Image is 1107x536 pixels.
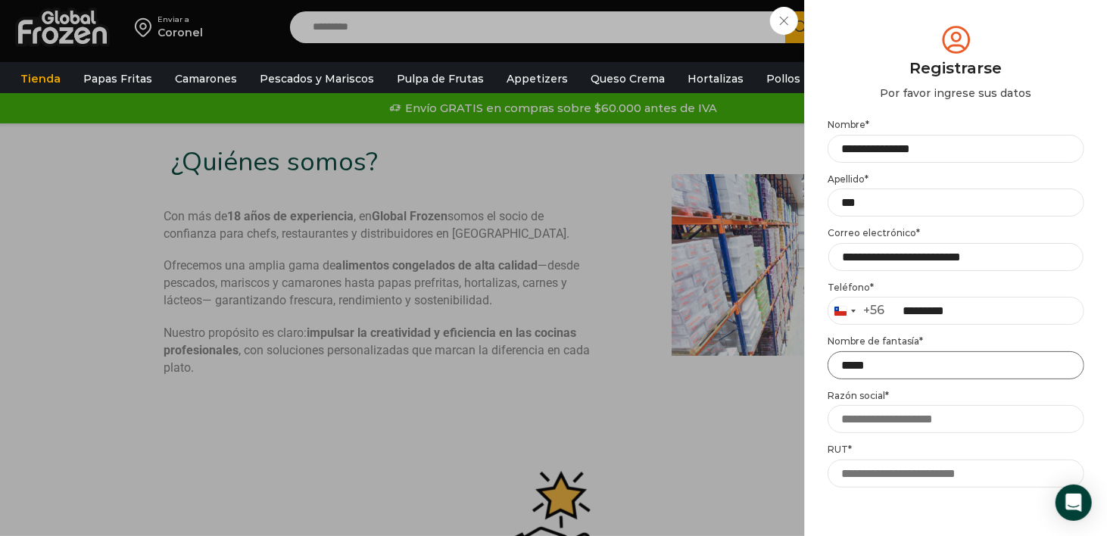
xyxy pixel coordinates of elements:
label: Correo electrónico [828,227,1084,239]
a: Tienda [13,64,68,93]
label: Nombre de fantasía [828,335,1084,347]
a: Hortalizas [680,64,751,93]
label: Apellido [828,173,1084,185]
label: Nombre [828,119,1084,131]
label: Tipo de cliente [828,498,1084,510]
a: Pollos [759,64,808,93]
label: RUT [828,444,1084,456]
a: Queso Crema [583,64,672,93]
label: Teléfono [828,282,1084,294]
label: Razón social [828,390,1084,402]
div: Open Intercom Messenger [1056,485,1092,521]
div: Registrarse [828,57,1084,79]
a: Papas Fritas [76,64,160,93]
div: Por favor ingrese sus datos [828,86,1084,101]
button: Selected country [828,298,884,324]
a: Appetizers [499,64,575,93]
a: Camarones [167,64,245,93]
img: tabler-icon-user-circle.svg [939,23,974,57]
div: +56 [863,303,884,319]
a: Pulpa de Frutas [389,64,491,93]
a: Pescados y Mariscos [252,64,382,93]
